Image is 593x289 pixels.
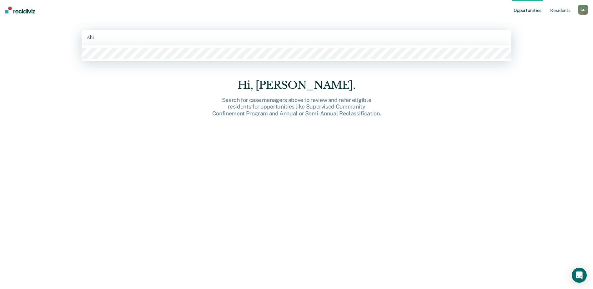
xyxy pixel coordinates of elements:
[578,5,588,15] div: C S
[197,79,397,92] div: Hi, [PERSON_NAME].
[572,268,587,283] div: Open Intercom Messenger
[197,97,397,117] div: Search for case managers above to review and refer eligible residents for opportunities like Supe...
[5,7,35,13] img: Recidiviz
[578,5,588,15] button: CS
